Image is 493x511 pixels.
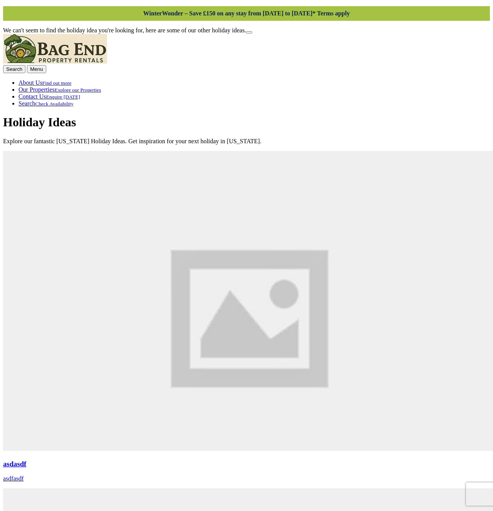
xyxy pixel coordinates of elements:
[6,66,22,72] span: Search
[35,101,74,107] small: Check Availability
[3,115,490,129] h1: Holiday Ideas
[3,460,490,468] h3: asdasdf
[18,86,101,93] a: Our PropertiesExplore our Properties
[46,94,80,100] small: Enquire [DATE]
[3,65,25,73] button: Search
[3,27,490,34] div: We can't seem to find the holiday idea you're looking for, here are some of our other holiday ideas.
[42,80,72,86] small: Find out more
[3,151,490,483] a: 'asdasdf' - Holiday Ideas asdasdf asdfasdf
[18,93,80,100] a: Contact UsEnquire [DATE]
[27,65,46,73] button: Menu
[55,87,101,93] small: Explore our Properties
[18,100,74,107] a: SearchCheck Availability
[18,79,71,86] a: About UsFind out more
[30,66,43,72] span: Menu
[3,34,107,64] img: Bag End
[3,138,490,145] p: Explore our fantastic [US_STATE] Holiday Ideas. Get inspiration for your next holiday in [US_STATE].
[3,475,490,482] p: asdfasdf
[3,6,490,21] a: WinterWonder – Save £150 on any stay from [DATE] to [DATE]* Terms apply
